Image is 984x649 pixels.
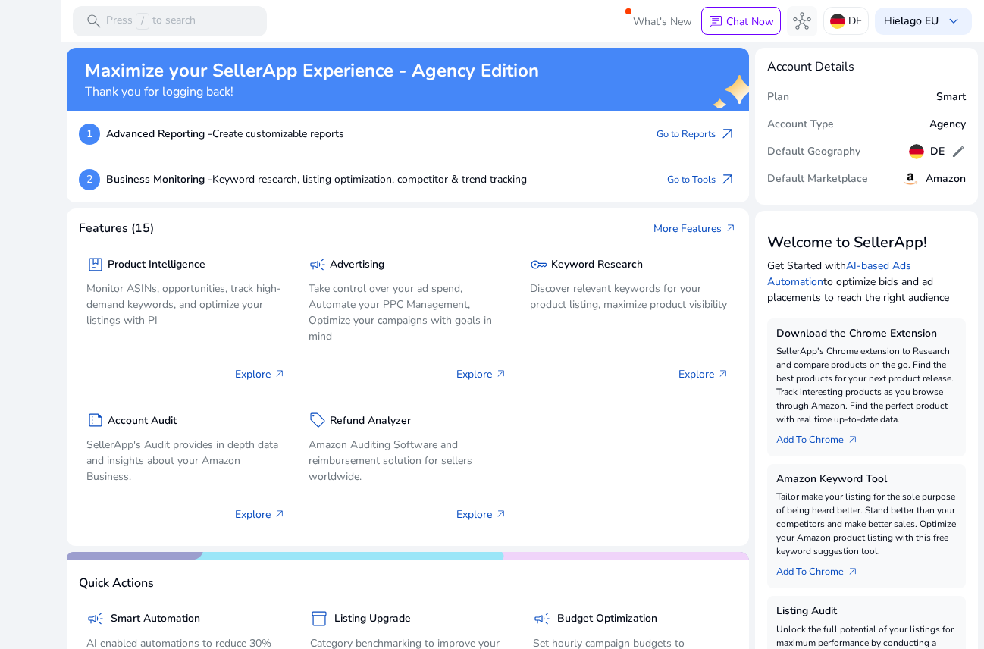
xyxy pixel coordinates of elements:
span: / [136,13,149,30]
span: arrow_outward [274,368,286,380]
p: Explore [235,506,286,522]
p: Get Started with to optimize bids and ad placements to reach the right audience [767,258,967,306]
img: de.svg [909,144,924,159]
img: de.svg [830,14,845,29]
span: arrow_outward [719,171,737,189]
a: AI-based Ads Automation [767,259,911,289]
h4: Account Details [767,60,967,74]
a: Go to Toolsarrow_outward [667,169,737,190]
h5: Amazon Keyword Tool [776,473,957,486]
button: hub [787,6,817,36]
a: More Featuresarrow_outward [653,221,737,237]
b: Business Monitoring - [106,172,212,187]
span: campaign [533,610,551,628]
p: Monitor ASINs, opportunities, track high-demand keywords, and optimize your listings with PI [86,281,286,328]
p: Explore [678,366,729,382]
span: inventory_2 [310,610,328,628]
span: package [86,256,105,274]
h5: Keyword Research [551,259,643,271]
img: amazon.svg [901,170,920,188]
h5: Default Marketplace [767,173,868,186]
h5: Plan [767,91,789,104]
span: arrow_outward [725,222,737,234]
h5: Account Type [767,118,834,131]
h5: Listing Upgrade [334,613,411,625]
span: campaign [86,610,105,628]
h5: Budget Optimization [557,613,657,625]
span: sell [309,411,327,429]
p: Chat Now [726,14,774,29]
button: chatChat Now [701,7,781,36]
span: keyboard_arrow_down [945,12,963,30]
h5: DE [930,146,945,158]
span: chat [708,14,723,30]
b: Advanced Reporting - [106,127,212,141]
span: arrow_outward [717,368,729,380]
h4: Thank you for logging back! [85,85,539,99]
h5: Download the Chrome Extension [776,328,957,340]
span: arrow_outward [847,434,859,446]
span: arrow_outward [274,508,286,520]
h4: Features (15) [79,221,154,236]
span: search [85,12,103,30]
span: key [530,256,548,274]
p: 1 [79,124,100,145]
span: campaign [309,256,327,274]
h5: Listing Audit [776,605,957,618]
p: Keyword research, listing optimization, competitor & trend tracking [106,171,527,187]
h5: Product Intelligence [108,259,205,271]
h5: Amazon [926,173,966,186]
p: Tailor make your listing for the sole purpose of being heard better. Stand better than your compe... [776,490,957,558]
p: Create customizable reports [106,126,344,142]
span: arrow_outward [495,368,507,380]
span: arrow_outward [719,125,737,143]
span: arrow_outward [495,508,507,520]
p: Discover relevant keywords for your product listing, maximize product visibility [530,281,729,312]
span: edit [951,144,966,159]
p: Press to search [106,13,196,30]
h2: Maximize your SellerApp Experience - Agency Edition [85,60,539,82]
h5: Agency [929,118,966,131]
p: SellerApp's Chrome extension to Research and compare products on the go. Find the best products f... [776,344,957,426]
p: Explore [456,366,507,382]
span: summarize [86,411,105,429]
p: SellerApp's Audit provides in depth data and insights about your Amazon Business. [86,437,286,484]
a: Add To Chrome [776,558,871,579]
p: DE [848,8,862,34]
h5: Refund Analyzer [330,415,411,428]
b: elago EU [895,14,939,28]
span: What's New [633,8,692,35]
a: Go to Reportsarrow_outward [657,124,737,145]
span: arrow_outward [847,566,859,578]
h5: Smart [936,91,966,104]
p: Hi [884,16,939,27]
p: Amazon Auditing Software and reimbursement solution for sellers worldwide. [309,437,508,484]
a: Add To Chrome [776,426,871,447]
h5: Advertising [330,259,384,271]
p: Take control over your ad spend, Automate your PPC Management, Optimize your campaigns with goals... [309,281,508,344]
h5: Account Audit [108,415,177,428]
h3: Welcome to SellerApp! [767,234,967,252]
p: Explore [235,366,286,382]
span: hub [793,12,811,30]
p: Explore [456,506,507,522]
h4: Quick Actions [79,576,154,591]
h5: Smart Automation [111,613,200,625]
h5: Default Geography [767,146,860,158]
p: 2 [79,169,100,190]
